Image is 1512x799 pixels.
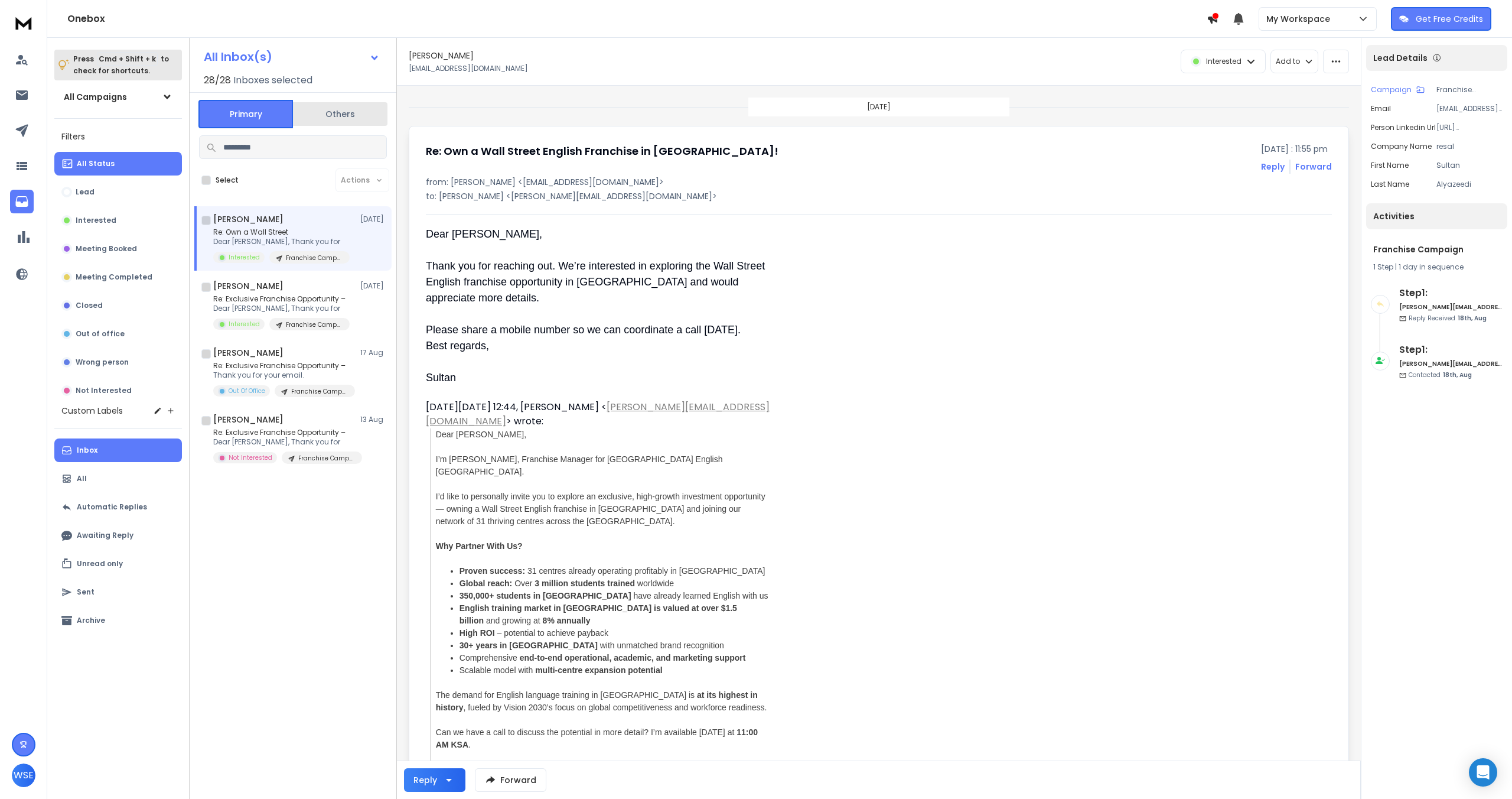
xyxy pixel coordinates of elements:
[1443,371,1472,379] span: 18th, Aug
[77,159,115,168] p: All Status
[54,609,182,632] button: Archive
[1371,180,1409,189] p: Last Name
[54,580,182,604] button: Sent
[436,689,771,714] div: The demand for English language training in [GEOGRAPHIC_DATA] is , fueled by Vision 2030’s focus ...
[1373,52,1428,64] p: Lead Details
[360,415,387,424] p: 13 Aug
[1436,161,1503,170] p: Sultan
[213,361,355,371] p: Re: Exclusive Franchise Opportunity –
[460,603,737,625] strong: English training market in [GEOGRAPHIC_DATA] is valued at over $1.5 billion
[1371,104,1391,113] p: Email
[204,73,231,87] span: 28 / 28
[413,774,437,786] div: Reply
[1399,303,1503,311] h6: [PERSON_NAME][EMAIL_ADDRESS][DOMAIN_NAME]
[426,400,771,428] div: [DATE][DATE] 12:44, [PERSON_NAME] < > wrote:
[1399,286,1503,300] h6: Step 1 :
[77,616,105,625] p: Archive
[1366,203,1507,229] div: Activities
[54,524,182,547] button: Awaiting Reply
[213,237,350,246] p: Dear [PERSON_NAME], Thank you for
[54,237,182,261] button: Meeting Booked
[460,602,771,627] div: and growing at
[460,577,771,590] div: Over worldwide
[460,627,771,639] div: – potential to achieve payback
[460,641,598,650] strong: 30+ years in [GEOGRAPHIC_DATA]
[77,559,123,569] p: Unread only
[286,320,343,329] p: Franchise Campaign
[293,101,387,127] button: Others
[1399,262,1464,272] span: 1 day in sequence
[1373,262,1500,272] div: |
[460,664,771,677] div: Scalable model with
[54,265,182,289] button: Meeting Completed
[54,209,182,232] button: Interested
[1266,13,1335,25] p: My Workspace
[1436,180,1503,189] p: Alyazeedi
[54,552,182,576] button: Unread only
[229,320,260,329] p: Interested
[194,45,389,69] button: All Inbox(s)
[426,338,771,354] p: Best regards,
[436,453,771,478] div: I’m [PERSON_NAME], Franchise Manager for [GEOGRAPHIC_DATA] English [GEOGRAPHIC_DATA].
[409,64,528,73] p: [EMAIL_ADDRESS][DOMAIN_NAME]
[77,446,97,455] p: Inbox
[360,281,387,291] p: [DATE]
[213,347,283,359] h1: [PERSON_NAME]
[1261,161,1285,173] button: Reply
[54,85,182,109] button: All Campaigns
[1436,85,1503,95] p: Franchise Campaign
[426,226,771,242] p: Dear [PERSON_NAME],
[426,190,1332,202] p: to: [PERSON_NAME] <[PERSON_NAME][EMAIL_ADDRESS][DOMAIN_NAME]>
[1436,104,1503,113] p: [EMAIL_ADDRESS][DOMAIN_NAME]
[216,176,239,185] label: Select
[520,653,746,662] strong: end-to-end operational, academic, and marketing support
[436,428,771,441] div: Dear [PERSON_NAME],
[76,244,137,254] p: Meeting Booked
[204,51,272,63] h1: All Inbox(s)
[1436,123,1503,132] p: [URL][DOMAIN_NAME]
[1371,85,1425,95] button: Campaign
[1371,161,1409,170] p: First Name
[67,12,1207,26] h1: Onebox
[12,12,35,34] img: logo
[1261,143,1332,155] p: [DATE] : 11:55 pm
[360,215,387,224] p: [DATE]
[867,102,891,112] p: [DATE]
[77,531,133,540] p: Awaiting Reply
[460,639,771,652] div: with unmatched brand recognition
[475,768,546,792] button: Forward
[213,437,355,447] p: Dear [PERSON_NAME], Thank you for
[76,272,152,282] p: Meeting Completed
[229,386,265,395] p: Out Of Office
[426,322,771,338] p: Please share a mobile number so we can coordinate a call [DATE].
[97,52,158,66] span: Cmd + Shift + k
[426,400,770,428] a: [PERSON_NAME][EMAIL_ADDRESS][DOMAIN_NAME]
[76,358,129,367] p: Wrong person
[77,502,147,512] p: Automatic Replies
[543,616,591,625] strong: 8% annually
[76,329,125,339] p: Out of office
[213,414,283,426] h1: [PERSON_NAME]
[76,187,94,197] p: Lead
[76,301,103,310] p: Closed
[229,253,260,262] p: Interested
[436,541,523,551] strong: Why Partner With Us?
[298,454,355,463] p: Franchise Campaign
[1399,343,1503,357] h6: Step 1 :
[198,100,293,128] button: Primary
[213,428,355,437] p: Re: Exclusive Franchise Opportunity –
[73,53,169,77] p: Press to check for shortcuts.
[76,216,116,225] p: Interested
[460,628,495,638] strong: High ROI
[460,565,771,577] div: 31 centres already operating profitably in [GEOGRAPHIC_DATA]
[436,726,771,751] div: Can we have a call to discuss the potential in more detail? I’m available [DATE] at .
[77,587,94,597] p: Sent
[460,652,771,664] div: Comprehensive
[1373,262,1393,272] span: 1 Step
[1436,142,1503,151] p: resal
[77,474,87,483] p: All
[213,294,350,304] p: Re: Exclusive Franchise Opportunity –
[12,764,35,787] button: WSE
[291,387,348,396] p: Franchise Campaign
